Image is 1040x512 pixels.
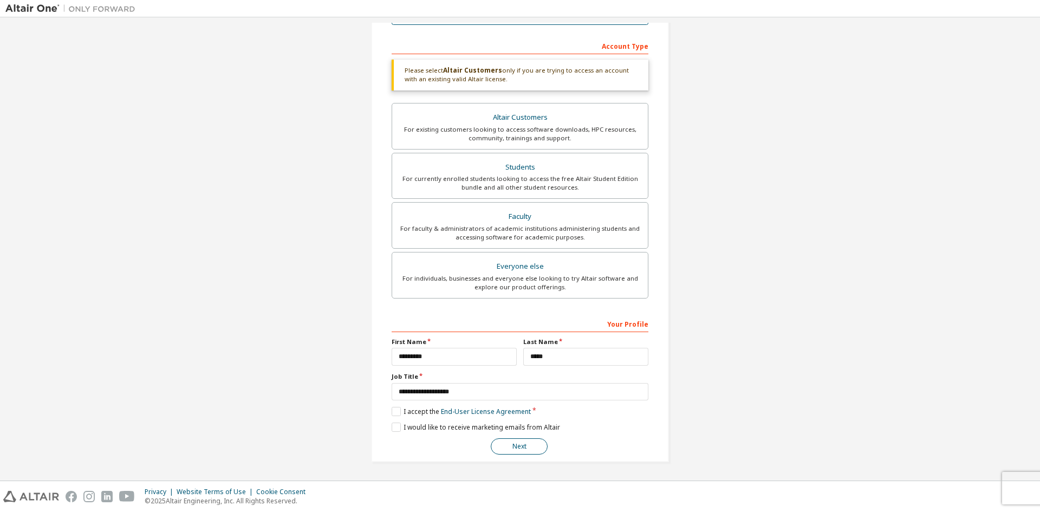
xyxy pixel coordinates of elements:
[491,438,548,455] button: Next
[399,125,641,142] div: For existing customers looking to access software downloads, HPC resources, community, trainings ...
[5,3,141,14] img: Altair One
[3,491,59,502] img: altair_logo.svg
[399,274,641,291] div: For individuals, businesses and everyone else looking to try Altair software and explore our prod...
[399,110,641,125] div: Altair Customers
[392,338,517,346] label: First Name
[66,491,77,502] img: facebook.svg
[523,338,648,346] label: Last Name
[145,496,312,505] p: © 2025 Altair Engineering, Inc. All Rights Reserved.
[145,488,177,496] div: Privacy
[119,491,135,502] img: youtube.svg
[441,407,531,416] a: End-User License Agreement
[392,60,648,90] div: Please select only if you are trying to access an account with an existing valid Altair license.
[392,423,560,432] label: I would like to receive marketing emails from Altair
[399,174,641,192] div: For currently enrolled students looking to access the free Altair Student Edition bundle and all ...
[392,37,648,54] div: Account Type
[392,407,531,416] label: I accept the
[399,259,641,274] div: Everyone else
[443,66,502,75] b: Altair Customers
[392,315,648,332] div: Your Profile
[83,491,95,502] img: instagram.svg
[399,224,641,242] div: For faculty & administrators of academic institutions administering students and accessing softwa...
[392,372,648,381] label: Job Title
[399,160,641,175] div: Students
[256,488,312,496] div: Cookie Consent
[177,488,256,496] div: Website Terms of Use
[399,209,641,224] div: Faculty
[101,491,113,502] img: linkedin.svg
